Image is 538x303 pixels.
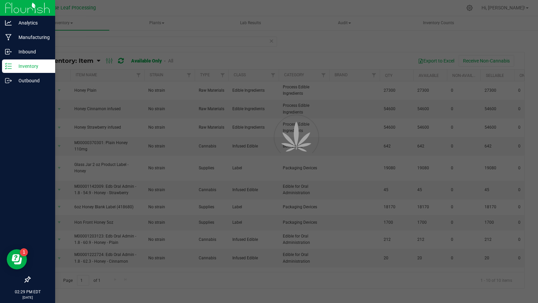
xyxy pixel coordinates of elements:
[3,289,52,295] p: 02:29 PM EDT
[3,295,52,300] p: [DATE]
[5,63,12,70] inline-svg: Inventory
[5,34,12,41] inline-svg: Manufacturing
[12,62,52,70] p: Inventory
[5,19,12,26] inline-svg: Analytics
[12,48,52,56] p: Inbound
[5,48,12,55] inline-svg: Inbound
[12,33,52,41] p: Manufacturing
[12,77,52,85] p: Outbound
[12,19,52,27] p: Analytics
[20,248,28,256] iframe: Resource center unread badge
[7,249,27,269] iframe: Resource center
[5,77,12,84] inline-svg: Outbound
